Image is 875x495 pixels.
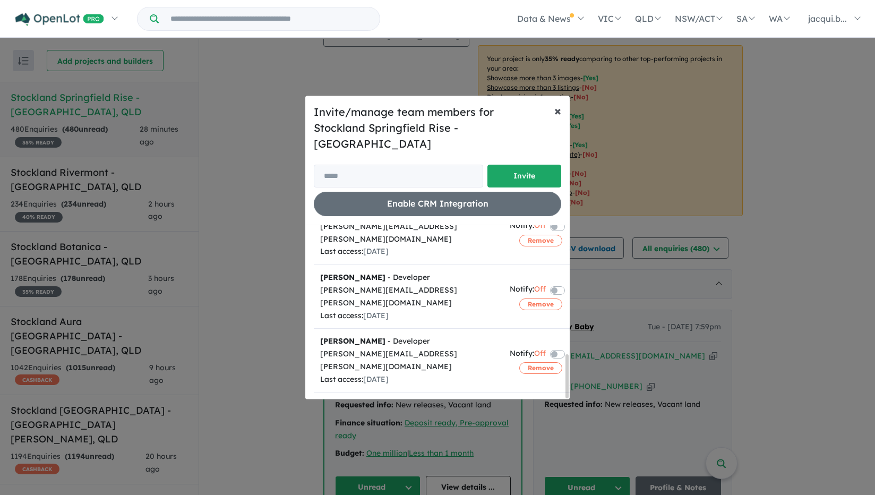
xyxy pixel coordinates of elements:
[320,245,497,258] div: Last access:
[320,348,497,373] div: [PERSON_NAME][EMAIL_ADDRESS][PERSON_NAME][DOMAIN_NAME]
[510,347,546,362] div: Notify:
[320,272,385,282] strong: [PERSON_NAME]
[320,310,497,322] div: Last access:
[320,336,385,346] strong: [PERSON_NAME]
[534,283,546,297] span: Off
[534,347,546,362] span: Off
[808,13,847,24] span: jacqui.b...
[534,219,546,234] span: Off
[554,103,561,118] span: ×
[519,362,562,374] button: Remove
[363,246,389,256] span: [DATE]
[15,13,104,26] img: Openlot PRO Logo White
[487,165,561,187] button: Invite
[510,219,546,234] div: Notify:
[320,373,497,386] div: Last access:
[519,298,562,310] button: Remove
[320,271,497,284] div: - Developer
[161,7,378,30] input: Try estate name, suburb, builder or developer
[363,311,389,320] span: [DATE]
[320,284,497,310] div: [PERSON_NAME][EMAIL_ADDRESS][PERSON_NAME][DOMAIN_NAME]
[363,374,389,384] span: [DATE]
[314,104,561,152] h5: Invite/manage team members for Stockland Springfield Rise - [GEOGRAPHIC_DATA]
[314,192,561,216] button: Enable CRM Integration
[320,335,497,348] div: - Developer
[519,235,562,246] button: Remove
[320,220,497,246] div: [PERSON_NAME][EMAIL_ADDRESS][PERSON_NAME][DOMAIN_NAME]
[510,283,546,297] div: Notify:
